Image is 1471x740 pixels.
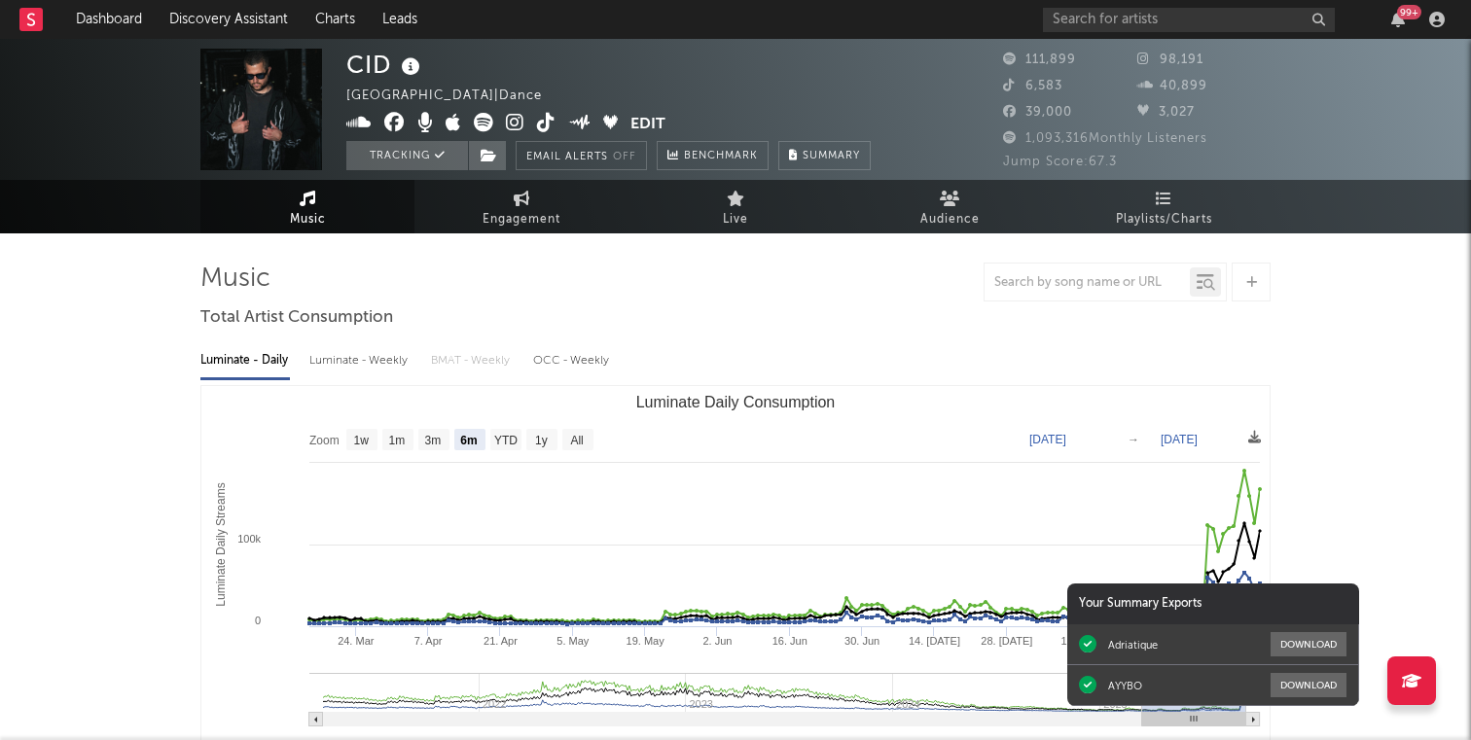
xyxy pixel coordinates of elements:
[414,180,628,233] a: Engagement
[1161,433,1198,446] text: [DATE]
[772,635,807,647] text: 16. Jun
[1029,433,1066,446] text: [DATE]
[570,434,583,447] text: All
[613,152,636,162] em: Off
[844,635,879,647] text: 30. Jun
[1043,8,1335,32] input: Search for artists
[200,344,290,377] div: Luminate - Daily
[483,208,560,231] span: Engagement
[1391,12,1405,27] button: 99+
[684,145,758,168] span: Benchmark
[1057,180,1271,233] a: Playlists/Charts
[1003,156,1117,168] span: Jump Score: 67.3
[1003,132,1207,145] span: 1,093,316 Monthly Listeners
[628,180,843,233] a: Live
[200,180,414,233] a: Music
[1116,208,1212,231] span: Playlists/Charts
[1397,5,1421,19] div: 99 +
[346,49,425,81] div: CID
[909,635,960,647] text: 14. [DATE]
[516,141,647,170] button: Email AlertsOff
[414,635,443,647] text: 7. Apr
[1271,673,1346,697] button: Download
[1108,638,1158,652] div: Adriatique
[389,434,406,447] text: 1m
[460,434,477,447] text: 6m
[1003,53,1076,66] span: 111,899
[630,113,665,137] button: Edit
[723,208,748,231] span: Live
[556,635,590,647] text: 5. May
[309,434,340,447] text: Zoom
[1137,80,1207,92] span: 40,899
[309,344,412,377] div: Luminate - Weekly
[346,85,564,108] div: [GEOGRAPHIC_DATA] | Dance
[1060,635,1096,647] text: 11. Aug
[237,533,261,545] text: 100k
[200,306,393,330] span: Total Artist Consumption
[1128,433,1139,446] text: →
[354,434,370,447] text: 1w
[346,141,468,170] button: Tracking
[494,434,518,447] text: YTD
[255,615,261,626] text: 0
[636,394,836,410] text: Luminate Daily Consumption
[425,434,442,447] text: 3m
[778,141,871,170] button: Summary
[1137,106,1195,119] span: 3,027
[985,275,1190,291] input: Search by song name or URL
[290,208,326,231] span: Music
[533,344,611,377] div: OCC - Weekly
[803,151,860,161] span: Summary
[214,482,228,606] text: Luminate Daily Streams
[843,180,1057,233] a: Audience
[657,141,769,170] a: Benchmark
[920,208,980,231] span: Audience
[484,635,518,647] text: 21. Apr
[338,635,375,647] text: 24. Mar
[981,635,1032,647] text: 28. [DATE]
[535,434,548,447] text: 1y
[1067,583,1359,624] div: Your Summary Exports
[1271,632,1346,656] button: Download
[702,635,732,647] text: 2. Jun
[1003,106,1072,119] span: 39,000
[1137,53,1203,66] span: 98,191
[1108,679,1142,692] div: AYYBO
[627,635,665,647] text: 19. May
[1003,80,1062,92] span: 6,583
